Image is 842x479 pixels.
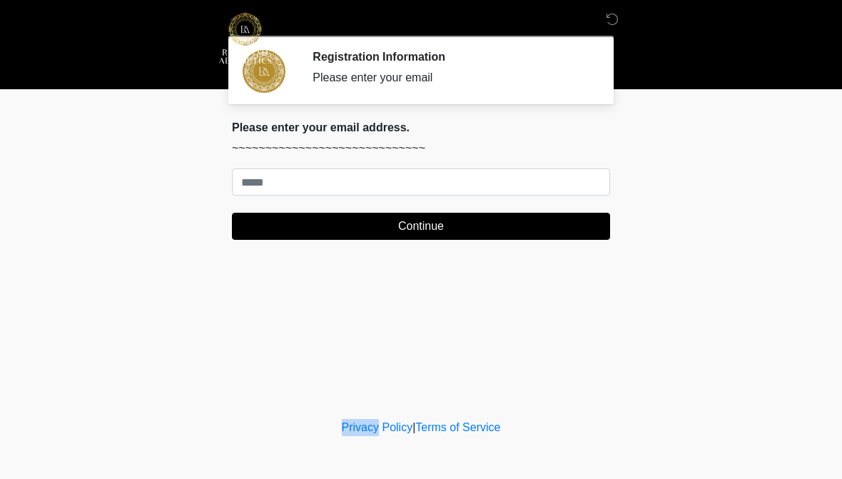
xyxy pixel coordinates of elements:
img: Richland Aesthetics Logo [218,11,273,66]
a: | [412,421,415,433]
a: Privacy Policy [342,421,413,433]
div: Please enter your email [313,69,589,86]
button: Continue [232,213,610,240]
h2: Please enter your email address. [232,121,610,134]
p: ~~~~~~~~~~~~~~~~~~~~~~~~~~~~~ [232,140,610,157]
a: Terms of Service [415,421,500,433]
